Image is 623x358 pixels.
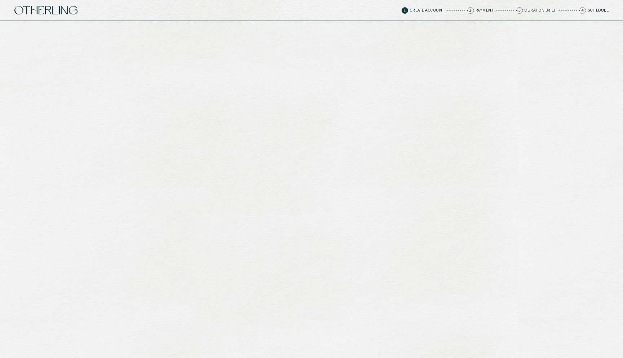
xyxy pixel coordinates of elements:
[410,9,444,12] p: Create Account
[402,7,408,14] span: 1
[516,7,523,14] span: 3
[579,7,586,14] span: 4
[476,9,494,12] p: Payment
[467,7,474,14] span: 2
[525,9,556,12] p: Curation Brief
[14,6,78,15] img: logo
[588,9,609,12] p: Schedule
